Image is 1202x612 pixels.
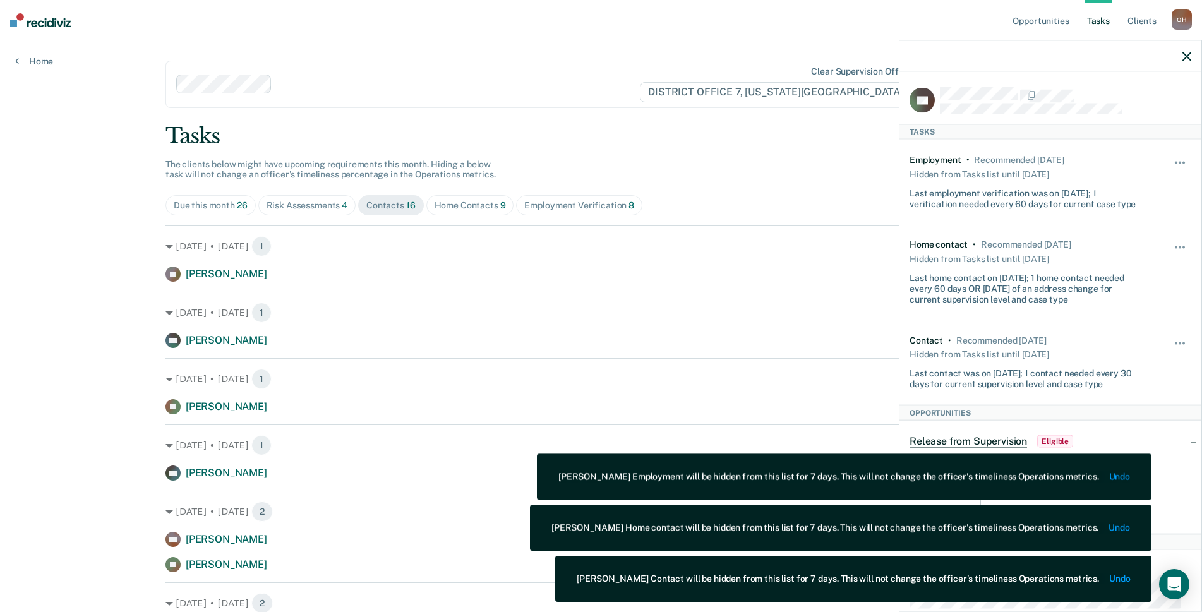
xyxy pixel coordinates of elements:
span: 4 [342,200,347,210]
div: [DATE] • [DATE] [165,369,1037,389]
div: Employment [910,155,961,165]
div: Due this month [174,200,248,211]
div: [PERSON_NAME] Home contact will be hidden from this list for 7 days. This will not change the off... [551,522,1098,533]
span: 9 [500,200,506,210]
span: DISTRICT OFFICE 7, [US_STATE][GEOGRAPHIC_DATA] [640,82,921,102]
span: [PERSON_NAME] [186,334,267,346]
div: Last employment verification was on [DATE]; 1 verification needed every 60 days for current case ... [910,183,1145,209]
div: Recommended 10 days ago [981,239,1071,250]
div: Hidden from Tasks list until [DATE] [910,165,1049,183]
span: [PERSON_NAME] [186,533,267,545]
div: Last home contact on [DATE]; 1 home contact needed every 60 days OR [DATE] of an address change f... [910,268,1145,304]
div: Contacts [366,200,416,211]
a: Home [15,56,53,67]
div: Contact [910,335,943,345]
div: Clear supervision officers [811,66,918,77]
div: Open Intercom Messenger [1159,569,1189,599]
span: [PERSON_NAME] [186,467,267,479]
span: 16 [406,200,416,210]
div: Recommended 3 months ago [974,155,1064,165]
div: [PERSON_NAME] Employment will be hidden from this list for 7 days. This will not change the offic... [558,472,1099,483]
button: Undo [1109,573,1130,584]
span: [PERSON_NAME] [186,400,267,412]
span: Release from Supervision [910,435,1027,448]
span: 8 [628,200,634,210]
div: Home contact [910,239,968,250]
div: Employment Verification [524,200,634,211]
div: [DATE] • [DATE] [165,435,1037,455]
div: Recommended 8 days ago [956,335,1046,345]
span: The clients below might have upcoming requirements this month. Hiding a below task will not chang... [165,159,496,180]
span: 26 [237,200,248,210]
div: Risk Assessments [267,200,348,211]
div: • [966,155,970,165]
span: 1 [251,236,272,256]
div: Hidden from Tasks list until [DATE] [910,250,1049,268]
div: • [948,335,951,345]
div: Last contact was on [DATE]; 1 contact needed every 30 days for current supervision level and case... [910,363,1145,390]
span: Eligible [1037,435,1073,448]
button: Undo [1109,522,1130,533]
div: [DATE] • [DATE] [165,236,1037,256]
div: • [973,239,976,250]
span: [PERSON_NAME] [186,268,267,280]
span: 2 [251,501,273,522]
span: 1 [251,369,272,389]
span: 1 [251,303,272,323]
div: [DATE] • [DATE] [165,303,1037,323]
div: [PERSON_NAME] Contact will be hidden from this list for 7 days. This will not change the officer'... [577,573,1099,584]
span: 1 [251,435,272,455]
div: [DATE] • [DATE] [165,501,1037,522]
div: Tasks [165,123,1037,149]
button: Undo [1109,472,1130,483]
div: Hidden from Tasks list until [DATE] [910,345,1049,363]
div: Tasks [899,124,1201,139]
div: O H [1172,9,1192,30]
img: Recidiviz [10,13,71,27]
div: Opportunities [899,405,1201,421]
span: [PERSON_NAME] [186,558,267,570]
div: Release from SupervisionEligible [899,421,1201,462]
div: Home Contacts [435,200,506,211]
